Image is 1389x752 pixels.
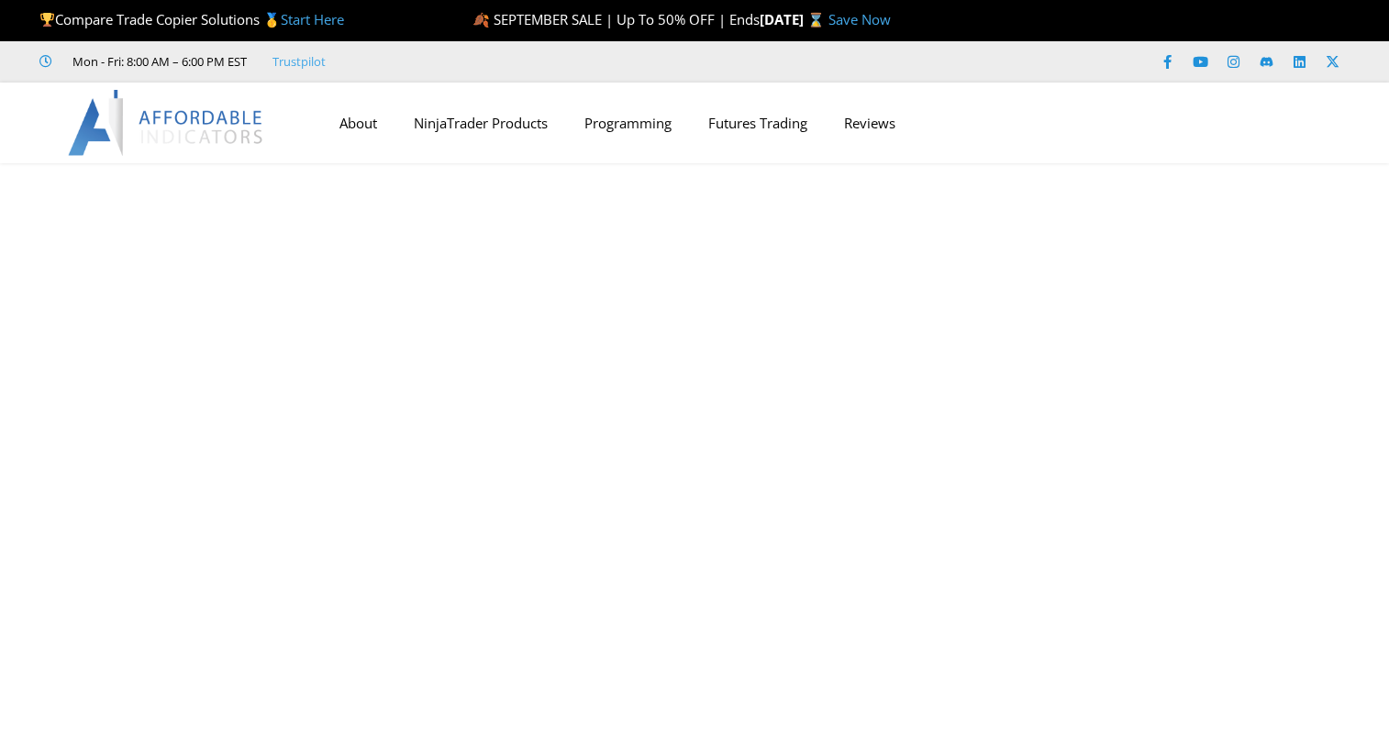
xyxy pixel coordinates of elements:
a: Save Now [828,10,891,28]
strong: [DATE] ⌛ [760,10,828,28]
a: Programming [566,102,690,144]
a: Start Here [281,10,344,28]
span: 🍂 SEPTEMBER SALE | Up To 50% OFF | Ends [472,10,760,28]
a: Reviews [826,102,914,144]
a: Futures Trading [690,102,826,144]
a: Trustpilot [272,50,326,72]
a: NinjaTrader Products [395,102,566,144]
span: Mon - Fri: 8:00 AM – 6:00 PM EST [68,50,247,72]
a: About [321,102,395,144]
span: Compare Trade Copier Solutions 🥇 [39,10,344,28]
img: LogoAI | Affordable Indicators – NinjaTrader [68,90,265,156]
img: 🏆 [40,13,54,27]
nav: Menu [321,102,1077,144]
